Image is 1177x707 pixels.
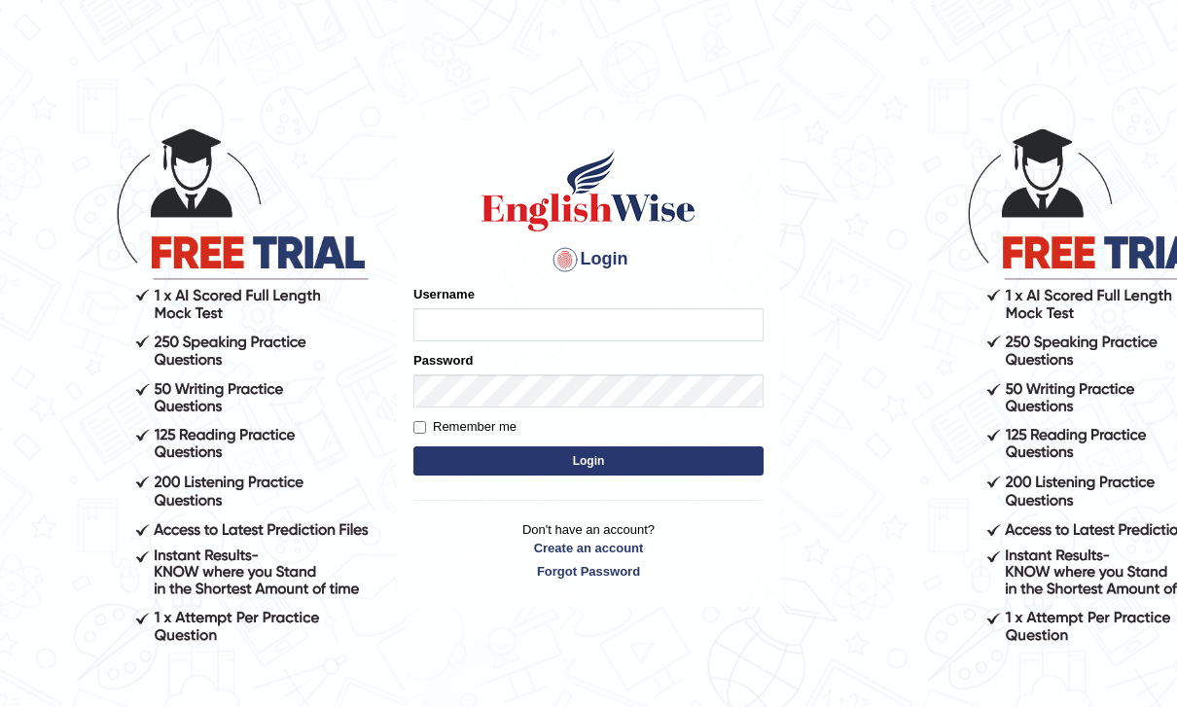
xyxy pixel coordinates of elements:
[413,421,426,434] input: Remember me
[413,351,473,370] label: Password
[413,244,764,275] h4: Login
[413,446,764,476] button: Login
[478,147,699,234] img: Logo of English Wise sign in for intelligent practice with AI
[413,539,764,557] a: Create an account
[413,562,764,581] a: Forgot Password
[413,285,475,303] label: Username
[413,417,517,437] label: Remember me
[413,520,764,581] p: Don't have an account?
